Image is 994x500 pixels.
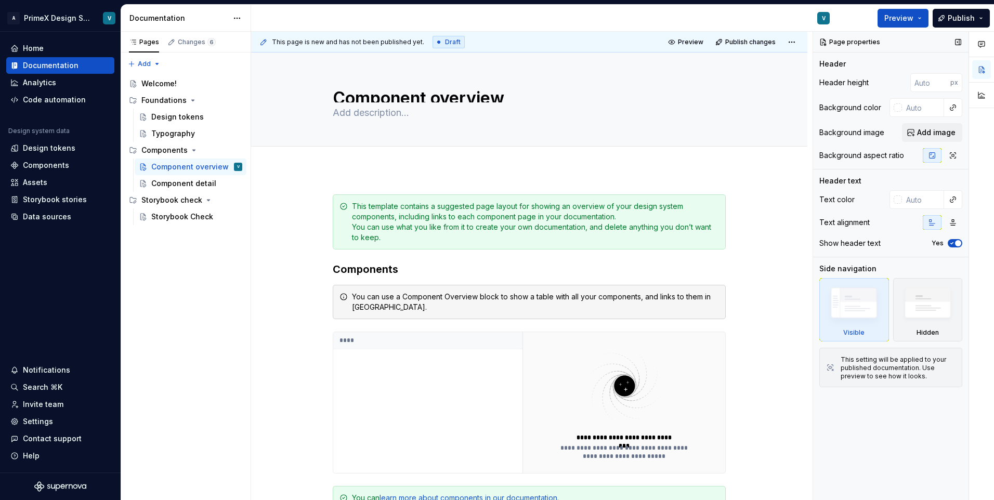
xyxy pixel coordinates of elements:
[819,59,846,69] div: Header
[23,433,82,444] div: Contact support
[141,195,202,205] div: Storybook check
[6,157,114,174] a: Components
[6,174,114,191] a: Assets
[6,448,114,464] button: Help
[23,95,86,105] div: Code automation
[819,278,889,341] div: Visible
[6,140,114,156] a: Design tokens
[178,38,216,46] div: Changes
[917,127,956,138] span: Add image
[819,264,877,274] div: Side navigation
[878,9,928,28] button: Preview
[135,109,246,125] a: Design tokens
[725,38,776,46] span: Publish changes
[129,38,159,46] div: Pages
[893,278,963,341] div: Hidden
[352,292,719,312] div: You can use a Component Overview block to show a table with all your components, and links to the...
[948,13,975,23] span: Publish
[678,38,703,46] span: Preview
[902,98,944,117] input: Auto
[6,362,114,378] button: Notifications
[151,212,213,222] div: Storybook Check
[23,177,47,188] div: Assets
[917,328,939,337] div: Hidden
[272,38,424,46] span: This page is new and has not been published yet.
[151,112,204,122] div: Design tokens
[6,379,114,396] button: Search ⌘K
[6,74,114,91] a: Analytics
[141,145,188,155] div: Components
[819,127,884,138] div: Background image
[6,430,114,447] button: Contact support
[237,162,240,172] div: V
[23,399,63,410] div: Invite team
[6,40,114,57] a: Home
[6,396,114,413] a: Invite team
[23,160,69,170] div: Components
[125,92,246,109] div: Foundations
[7,12,20,24] div: A
[125,57,164,71] button: Add
[23,194,87,205] div: Storybook stories
[819,77,869,88] div: Header height
[950,78,958,87] p: px
[902,123,962,142] button: Add image
[819,102,881,113] div: Background color
[125,142,246,159] div: Components
[207,38,216,46] span: 6
[125,75,246,92] a: Welcome!
[23,77,56,88] div: Analytics
[665,35,708,49] button: Preview
[843,328,865,337] div: Visible
[138,60,151,68] span: Add
[23,382,62,392] div: Search ⌘K
[933,9,990,28] button: Publish
[6,413,114,430] a: Settings
[135,208,246,225] a: Storybook Check
[151,128,195,139] div: Typography
[910,73,950,92] input: Auto
[23,43,44,54] div: Home
[141,78,177,89] div: Welcome!
[141,95,187,106] div: Foundations
[819,194,855,205] div: Text color
[23,451,40,461] div: Help
[151,162,229,172] div: Component overview
[445,38,461,46] span: Draft
[135,125,246,142] a: Typography
[135,175,246,192] a: Component detail
[151,178,216,189] div: Component detail
[108,14,111,22] div: V
[135,159,246,175] a: Component overviewV
[8,127,70,135] div: Design system data
[23,143,75,153] div: Design tokens
[819,150,904,161] div: Background aspect ratio
[129,13,228,23] div: Documentation
[23,212,71,222] div: Data sources
[2,7,119,29] button: APrimeX Design SystemV
[932,239,944,247] label: Yes
[125,192,246,208] div: Storybook check
[34,481,86,492] svg: Supernova Logo
[6,208,114,225] a: Data sources
[125,75,246,225] div: Page tree
[333,262,726,277] h3: Components
[6,57,114,74] a: Documentation
[819,238,881,248] div: Show header text
[6,91,114,108] a: Code automation
[24,13,90,23] div: PrimeX Design System
[822,14,826,22] div: V
[352,201,719,243] div: This template contains a suggested page layout for showing an overview of your design system comp...
[6,191,114,208] a: Storybook stories
[841,356,956,380] div: This setting will be applied to your published documentation. Use preview to see how it looks.
[819,217,870,228] div: Text alignment
[902,190,944,209] input: Auto
[884,13,913,23] span: Preview
[331,86,724,102] textarea: Component overview
[712,35,780,49] button: Publish changes
[819,176,861,186] div: Header text
[23,365,70,375] div: Notifications
[23,416,53,427] div: Settings
[23,60,79,71] div: Documentation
